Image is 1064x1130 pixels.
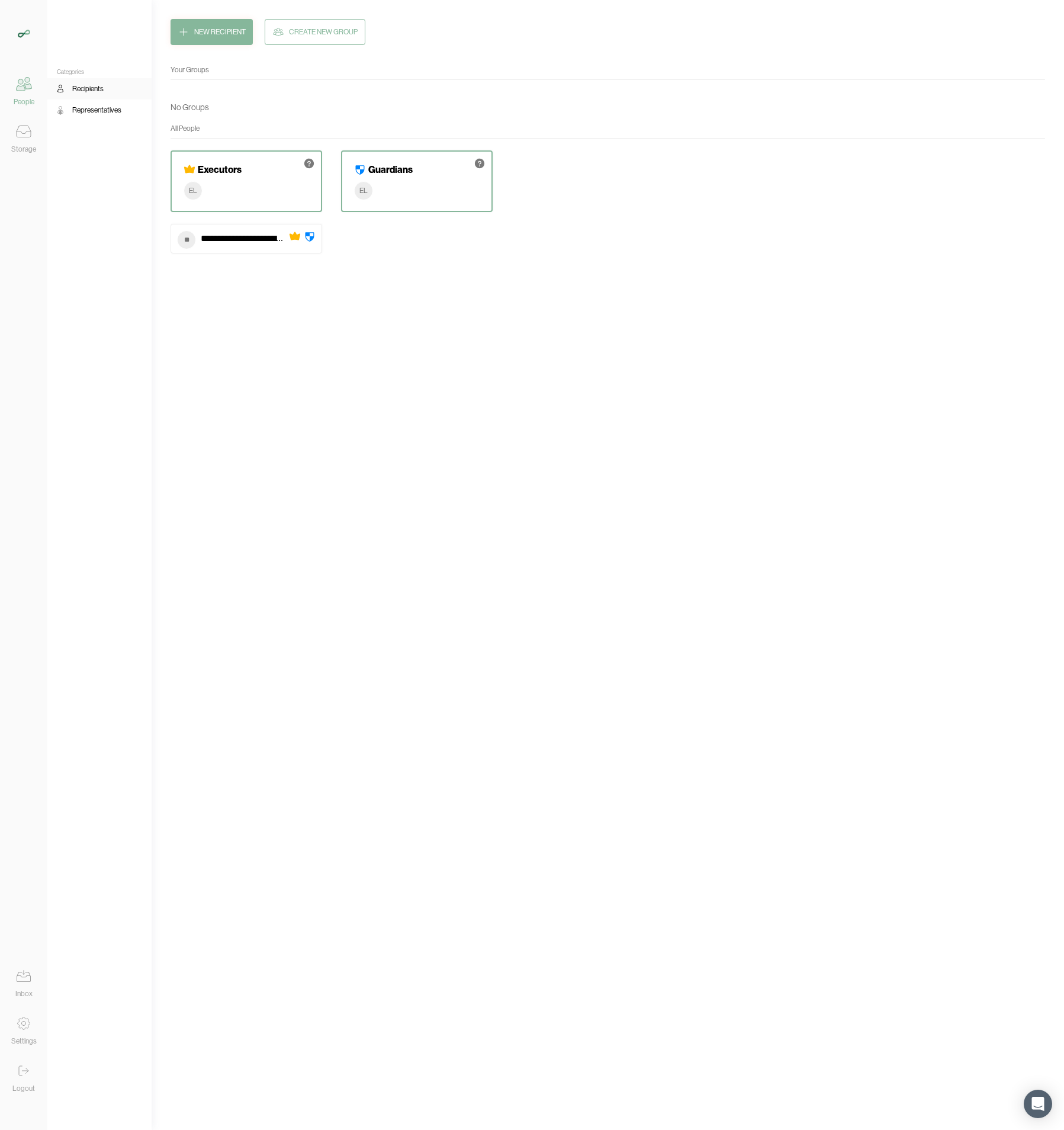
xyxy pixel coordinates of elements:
[47,99,152,121] a: Representatives
[72,104,121,116] div: Representatives
[12,1083,35,1094] div: Logout
[11,1035,37,1047] div: Settings
[47,78,152,99] a: Recipients
[1024,1090,1052,1118] div: Open Intercom Messenger
[184,181,202,200] div: EL
[171,99,209,115] div: No Groups
[15,988,33,1000] div: Inbox
[171,19,253,45] button: New Recipient
[171,123,1045,134] div: All People
[198,163,242,175] h4: Executors
[72,83,104,95] div: Recipients
[354,181,373,200] div: EL
[289,26,358,38] div: Create New Group
[11,143,36,155] div: Storage
[368,163,413,175] h4: Guardians
[194,26,246,38] div: New Recipient
[47,69,152,76] div: Categories
[14,96,34,108] div: People
[171,64,1045,76] div: Your Groups
[265,19,365,45] button: Create New Group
